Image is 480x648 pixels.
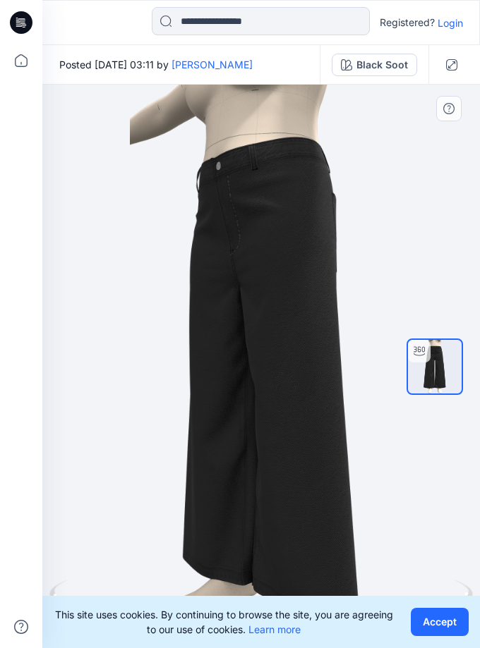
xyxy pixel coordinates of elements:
p: This site uses cookies. By continuing to browse the site, you are agreeing to our use of cookies. [54,607,394,637]
button: Black Soot [332,54,417,76]
a: Learn more [248,623,301,635]
a: [PERSON_NAME] [172,59,253,71]
button: Accept [411,608,469,636]
p: Login [438,16,463,30]
img: turntable-20-09-2025-00:13:28 [408,340,462,393]
p: Registered? [380,14,435,31]
div: Black Soot [356,57,408,73]
span: Posted [DATE] 03:11 by [59,57,253,72]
